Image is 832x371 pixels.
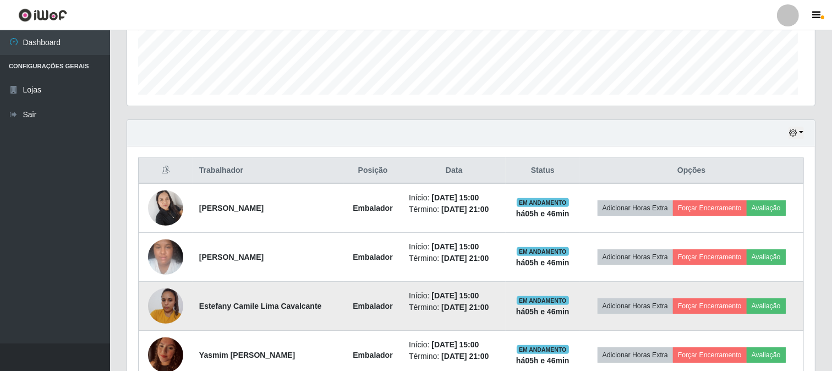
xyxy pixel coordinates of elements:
[598,200,673,216] button: Adicionar Horas Extra
[409,192,499,204] li: Início:
[431,291,479,300] time: [DATE] 15:00
[516,209,570,218] strong: há 05 h e 46 min
[18,8,67,22] img: CoreUI Logo
[148,184,183,231] img: 1722007663957.jpeg
[409,241,499,253] li: Início:
[441,254,489,263] time: [DATE] 21:00
[409,290,499,302] li: Início:
[673,200,747,216] button: Forçar Encerramento
[402,158,506,184] th: Data
[598,347,673,363] button: Adicionar Horas Extra
[199,351,295,359] strong: Yasmim [PERSON_NAME]
[441,352,489,361] time: [DATE] 21:00
[747,298,786,314] button: Avaliação
[409,302,499,313] li: Término:
[199,302,322,310] strong: Estefany Camile Lima Cavalcante
[516,307,570,316] strong: há 05 h e 46 min
[409,339,499,351] li: Início:
[747,200,786,216] button: Avaliação
[598,298,673,314] button: Adicionar Horas Extra
[747,347,786,363] button: Avaliação
[409,253,499,264] li: Término:
[673,298,747,314] button: Forçar Encerramento
[441,303,489,312] time: [DATE] 21:00
[517,247,569,256] span: EM ANDAMENTO
[441,205,489,214] time: [DATE] 21:00
[353,253,392,261] strong: Embalador
[148,282,183,329] img: 1746665435816.jpeg
[409,351,499,362] li: Término:
[517,198,569,207] span: EM ANDAMENTO
[673,347,747,363] button: Forçar Encerramento
[431,242,479,251] time: [DATE] 15:00
[516,258,570,267] strong: há 05 h e 46 min
[673,249,747,265] button: Forçar Encerramento
[431,340,479,349] time: [DATE] 15:00
[353,204,392,212] strong: Embalador
[598,249,673,265] button: Adicionar Horas Extra
[579,158,803,184] th: Opções
[431,193,479,202] time: [DATE] 15:00
[148,233,183,280] img: 1736943745625.jpeg
[409,204,499,215] li: Término:
[516,356,570,365] strong: há 05 h e 46 min
[353,302,392,310] strong: Embalador
[517,345,569,354] span: EM ANDAMENTO
[747,249,786,265] button: Avaliação
[517,296,569,305] span: EM ANDAMENTO
[506,158,579,184] th: Status
[343,158,402,184] th: Posição
[199,204,264,212] strong: [PERSON_NAME]
[199,253,264,261] strong: [PERSON_NAME]
[193,158,343,184] th: Trabalhador
[353,351,392,359] strong: Embalador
